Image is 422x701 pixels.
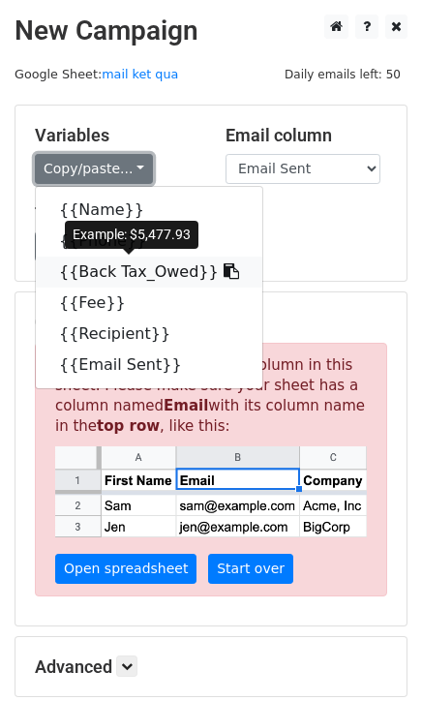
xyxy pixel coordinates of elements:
iframe: Chat Widget [325,608,422,701]
a: Start over [208,554,293,584]
h5: Advanced [35,656,387,678]
a: {{Email Sent}} [36,350,262,381]
a: Daily emails left: 50 [278,67,407,81]
h2: New Campaign [15,15,407,47]
a: Copy/paste... [35,154,153,184]
h5: Variables [35,125,196,146]
small: Google Sheet: [15,67,178,81]
strong: Email [164,397,208,414]
p: We couldn't find the email column in this sheet. Please make sure your sheet has a column named w... [35,343,387,596]
a: {{Name}} [36,195,262,226]
a: {{Back Tax_Owed}} [36,257,262,288]
a: {{Phone}} [36,226,262,257]
strong: top row [97,417,160,435]
a: {{Fee}} [36,288,262,319]
img: google_sheets_email_column-fe0440d1484b1afe603fdd0efe349d91248b687ca341fa437c667602712cb9b1.png [55,446,367,537]
h5: Email column [226,125,387,146]
span: Daily emails left: 50 [278,64,407,85]
a: mail ket qua [102,67,178,81]
a: Open spreadsheet [55,554,196,584]
div: Example: $5,477.93 [65,221,198,249]
a: {{Recipient}} [36,319,262,350]
div: Tiện ích trò chuyện [325,608,422,701]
